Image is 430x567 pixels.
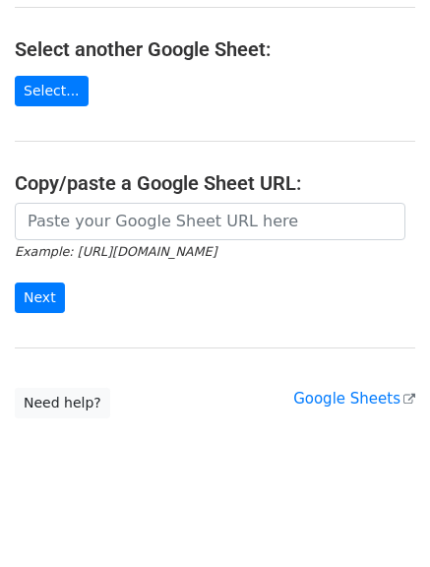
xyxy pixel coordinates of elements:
small: Example: [URL][DOMAIN_NAME] [15,244,216,259]
a: Select... [15,76,89,106]
input: Next [15,283,65,313]
iframe: Chat Widget [332,472,430,567]
input: Paste your Google Sheet URL here [15,203,405,240]
h4: Select another Google Sheet: [15,37,415,61]
a: Need help? [15,388,110,418]
h4: Copy/paste a Google Sheet URL: [15,171,415,195]
a: Google Sheets [293,390,415,408]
